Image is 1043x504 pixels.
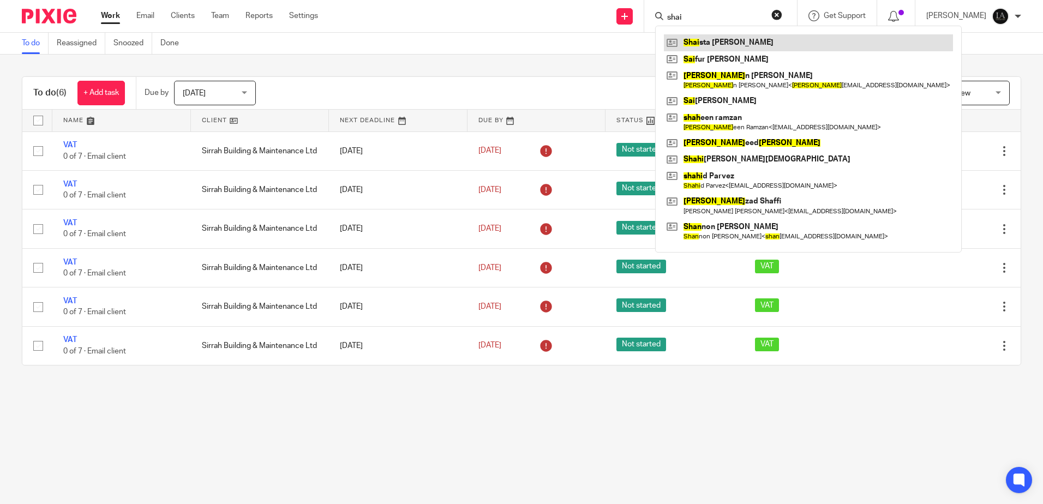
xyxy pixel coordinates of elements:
a: VAT [63,297,77,305]
a: Settings [289,10,318,21]
img: Pixie [22,9,76,23]
span: 0 of 7 · Email client [63,269,126,277]
a: + Add task [77,81,125,105]
td: Sirrah Building & Maintenance Ltd [191,170,329,209]
span: 0 of 7 · Email client [63,231,126,238]
button: Clear [771,9,782,20]
a: Clients [171,10,195,21]
span: [DATE] [478,264,501,272]
span: [DATE] [478,225,501,232]
a: Email [136,10,154,21]
span: 0 of 7 · Email client [63,347,126,355]
span: [DATE] [478,342,501,350]
span: 0 of 7 · Email client [63,191,126,199]
td: Sirrah Building & Maintenance Ltd [191,287,329,326]
span: [DATE] [478,303,501,310]
td: Sirrah Building & Maintenance Ltd [191,248,329,287]
span: Not started [616,338,666,351]
td: [DATE] [329,248,467,287]
a: Snoozed [113,33,152,54]
a: VAT [63,181,77,188]
span: [DATE] [478,186,501,194]
td: Sirrah Building & Maintenance Ltd [191,209,329,248]
span: Not started [616,143,666,157]
h1: To do [33,87,67,99]
a: VAT [63,219,77,227]
td: Sirrah Building & Maintenance Ltd [191,326,329,365]
span: [DATE] [478,147,501,155]
a: VAT [63,259,77,266]
a: Reports [245,10,273,21]
span: VAT [755,338,779,351]
span: VAT [755,260,779,273]
a: Team [211,10,229,21]
input: Search [666,13,764,23]
td: Sirrah Building & Maintenance Ltd [191,131,329,170]
span: 0 of 7 · Email client [63,309,126,316]
td: [DATE] [329,209,467,248]
a: VAT [63,141,77,149]
a: Work [101,10,120,21]
td: [DATE] [329,170,467,209]
span: Not started [616,298,666,312]
span: [DATE] [183,89,206,97]
span: Not started [616,221,666,235]
img: Lockhart+Amin+-+1024x1024+-+light+on+dark.jpg [992,8,1009,25]
td: [DATE] [329,131,467,170]
td: [DATE] [329,287,467,326]
p: Due by [145,87,169,98]
span: 0 of 7 · Email client [63,153,126,160]
td: [DATE] [329,326,467,365]
a: VAT [63,336,77,344]
span: Get Support [824,12,866,20]
a: To do [22,33,49,54]
span: Not started [616,260,666,273]
span: Not started [616,182,666,195]
p: [PERSON_NAME] [926,10,986,21]
span: (6) [56,88,67,97]
a: Done [160,33,187,54]
span: VAT [755,298,779,312]
a: Reassigned [57,33,105,54]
